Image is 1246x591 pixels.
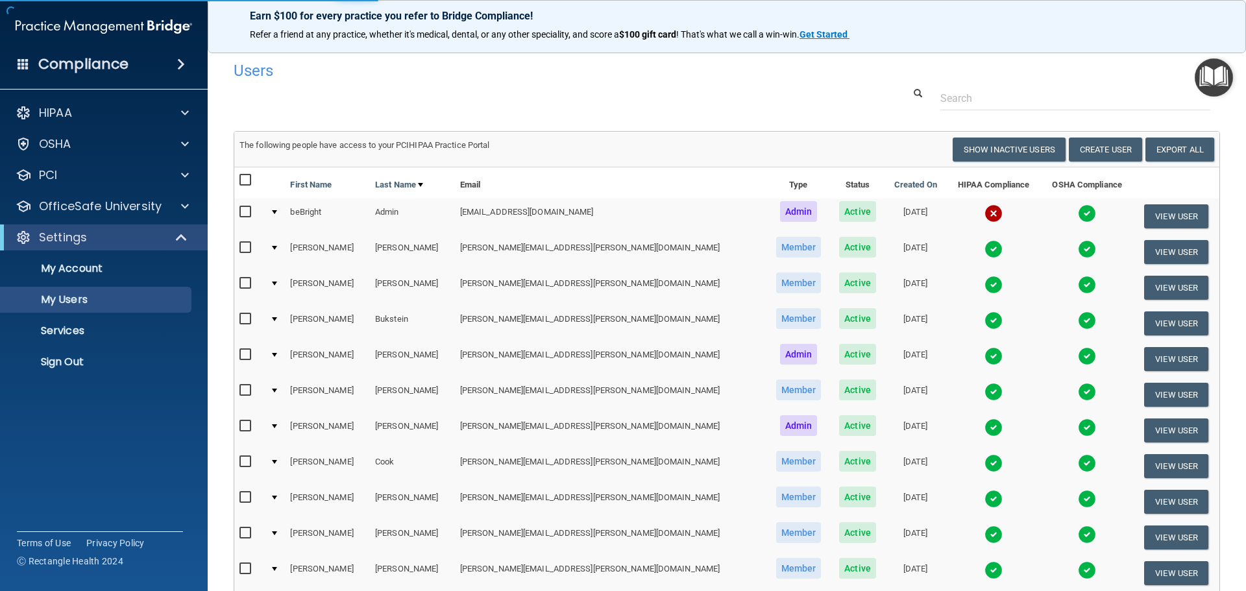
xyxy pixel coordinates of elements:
[984,204,1003,223] img: cross.ca9f0e7f.svg
[780,415,818,436] span: Admin
[455,413,766,448] td: [PERSON_NAME][EMAIL_ADDRESS][PERSON_NAME][DOMAIN_NAME]
[885,234,946,270] td: [DATE]
[17,555,123,568] span: Ⓒ Rectangle Health 2024
[894,177,937,193] a: Created On
[1144,311,1208,335] button: View User
[776,487,822,507] span: Member
[984,561,1003,579] img: tick.e7d51cea.svg
[780,201,818,222] span: Admin
[885,448,946,484] td: [DATE]
[17,537,71,549] a: Terms of Use
[455,448,766,484] td: [PERSON_NAME][EMAIL_ADDRESS][PERSON_NAME][DOMAIN_NAME]
[375,177,423,193] a: Last Name
[455,484,766,520] td: [PERSON_NAME][EMAIL_ADDRESS][PERSON_NAME][DOMAIN_NAME]
[776,451,822,472] span: Member
[776,522,822,543] span: Member
[86,537,145,549] a: Privacy Policy
[676,29,800,40] span: ! That's what we call a win-win.
[16,230,188,245] a: Settings
[1078,311,1096,330] img: tick.e7d51cea.svg
[285,234,370,270] td: [PERSON_NAME]
[455,306,766,341] td: [PERSON_NAME][EMAIL_ADDRESS][PERSON_NAME][DOMAIN_NAME]
[370,555,455,591] td: [PERSON_NAME]
[800,29,848,40] strong: Get Started
[39,199,162,214] p: OfficeSafe University
[984,276,1003,294] img: tick.e7d51cea.svg
[776,272,822,293] span: Member
[885,555,946,591] td: [DATE]
[839,487,876,507] span: Active
[1144,383,1208,407] button: View User
[1078,204,1096,223] img: tick.e7d51cea.svg
[984,490,1003,508] img: tick.e7d51cea.svg
[1069,138,1142,162] button: Create User
[455,341,766,377] td: [PERSON_NAME][EMAIL_ADDRESS][PERSON_NAME][DOMAIN_NAME]
[455,199,766,234] td: [EMAIL_ADDRESS][DOMAIN_NAME]
[839,237,876,258] span: Active
[285,555,370,591] td: [PERSON_NAME]
[370,448,455,484] td: Cook
[8,324,186,337] p: Services
[1144,454,1208,478] button: View User
[885,413,946,448] td: [DATE]
[1078,454,1096,472] img: tick.e7d51cea.svg
[1078,561,1096,579] img: tick.e7d51cea.svg
[455,555,766,591] td: [PERSON_NAME][EMAIL_ADDRESS][PERSON_NAME][DOMAIN_NAME]
[285,199,370,234] td: beBright
[250,10,1204,22] p: Earn $100 for every practice you refer to Bridge Compliance!
[1144,204,1208,228] button: View User
[285,377,370,413] td: [PERSON_NAME]
[16,136,189,152] a: OSHA
[885,341,946,377] td: [DATE]
[839,558,876,579] span: Active
[1144,347,1208,371] button: View User
[1195,58,1233,97] button: Open Resource Center
[370,377,455,413] td: [PERSON_NAME]
[839,451,876,472] span: Active
[885,270,946,306] td: [DATE]
[234,62,801,79] h4: Users
[839,344,876,365] span: Active
[39,167,57,183] p: PCI
[455,377,766,413] td: [PERSON_NAME][EMAIL_ADDRESS][PERSON_NAME][DOMAIN_NAME]
[1078,276,1096,294] img: tick.e7d51cea.svg
[839,272,876,293] span: Active
[370,484,455,520] td: [PERSON_NAME]
[455,270,766,306] td: [PERSON_NAME][EMAIL_ADDRESS][PERSON_NAME][DOMAIN_NAME]
[776,308,822,329] span: Member
[239,140,490,150] span: The following people have access to your PCIHIPAA Practice Portal
[984,347,1003,365] img: tick.e7d51cea.svg
[285,341,370,377] td: [PERSON_NAME]
[455,167,766,199] th: Email
[1078,490,1096,508] img: tick.e7d51cea.svg
[885,377,946,413] td: [DATE]
[946,167,1041,199] th: HIPAA Compliance
[16,105,189,121] a: HIPAA
[16,199,189,214] a: OfficeSafe University
[839,308,876,329] span: Active
[885,520,946,555] td: [DATE]
[250,29,619,40] span: Refer a friend at any practice, whether it's medical, dental, or any other speciality, and score a
[780,344,818,365] span: Admin
[16,14,192,40] img: PMB logo
[39,105,72,121] p: HIPAA
[39,136,71,152] p: OSHA
[38,55,128,73] h4: Compliance
[370,413,455,448] td: [PERSON_NAME]
[800,29,849,40] a: Get Started
[839,201,876,222] span: Active
[984,454,1003,472] img: tick.e7d51cea.svg
[953,138,1066,162] button: Show Inactive Users
[1144,276,1208,300] button: View User
[839,415,876,436] span: Active
[285,520,370,555] td: [PERSON_NAME]
[1144,418,1208,442] button: View User
[1078,418,1096,437] img: tick.e7d51cea.svg
[370,341,455,377] td: [PERSON_NAME]
[839,522,876,543] span: Active
[776,558,822,579] span: Member
[285,413,370,448] td: [PERSON_NAME]
[839,380,876,400] span: Active
[984,240,1003,258] img: tick.e7d51cea.svg
[885,199,946,234] td: [DATE]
